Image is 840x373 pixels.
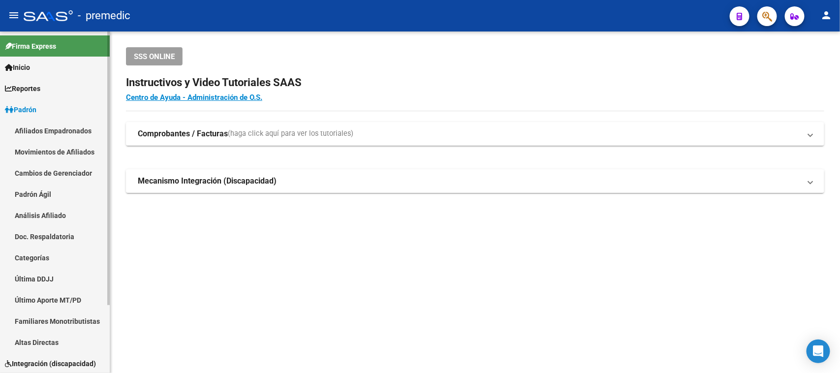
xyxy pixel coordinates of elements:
[5,62,30,73] span: Inicio
[126,47,183,65] button: SSS ONLINE
[126,93,262,102] a: Centro de Ayuda - Administración de O.S.
[820,9,832,21] mat-icon: person
[126,122,824,146] mat-expansion-panel-header: Comprobantes / Facturas(haga click aquí para ver los tutoriales)
[134,52,175,61] span: SSS ONLINE
[126,169,824,193] mat-expansion-panel-header: Mecanismo Integración (Discapacidad)
[5,83,40,94] span: Reportes
[5,41,56,52] span: Firma Express
[8,9,20,21] mat-icon: menu
[5,358,96,369] span: Integración (discapacidad)
[228,128,353,139] span: (haga click aquí para ver los tutoriales)
[126,73,824,92] h2: Instructivos y Video Tutoriales SAAS
[5,104,36,115] span: Padrón
[138,128,228,139] strong: Comprobantes / Facturas
[807,340,830,363] div: Open Intercom Messenger
[78,5,130,27] span: - premedic
[138,176,277,186] strong: Mecanismo Integración (Discapacidad)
